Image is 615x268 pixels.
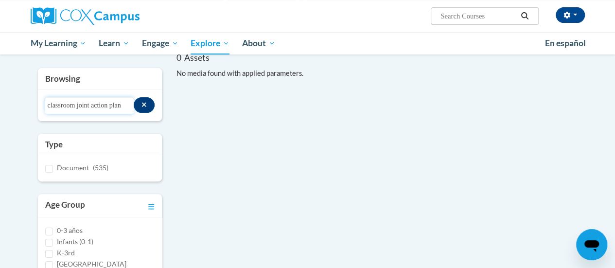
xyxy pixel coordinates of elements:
a: Toggle collapse [148,199,155,213]
h3: Browsing [45,73,155,85]
iframe: Button to launch messaging window, conversation in progress [576,229,607,260]
a: En español [539,33,592,54]
button: Search resources [134,97,155,113]
span: Document [57,163,89,172]
input: Search Courses [439,10,517,22]
button: Account Settings [556,7,585,23]
label: 0-3 años [57,225,83,236]
a: Cox Campus [31,7,206,25]
a: Engage [136,32,185,54]
h3: Type [45,139,155,150]
span: (535) [93,163,108,172]
span: My Learning [30,37,86,49]
div: Main menu [23,32,592,54]
span: About [242,37,275,49]
span: Explore [191,37,229,49]
h3: Age Group [45,199,85,213]
button: Search [517,10,532,22]
a: Learn [92,32,136,54]
img: Cox Campus [31,7,140,25]
label: Infants (0-1) [57,236,93,247]
label: K-3rd [57,248,75,258]
span: 0 [176,53,181,63]
span: Assets [184,53,210,63]
a: Explore [184,32,236,54]
span: Engage [142,37,178,49]
input: Search resources [45,97,134,114]
a: My Learning [24,32,93,54]
span: En español [545,38,586,48]
span: Learn [99,37,129,49]
a: About [236,32,281,54]
div: No media found with applied parameters. [176,68,578,79]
